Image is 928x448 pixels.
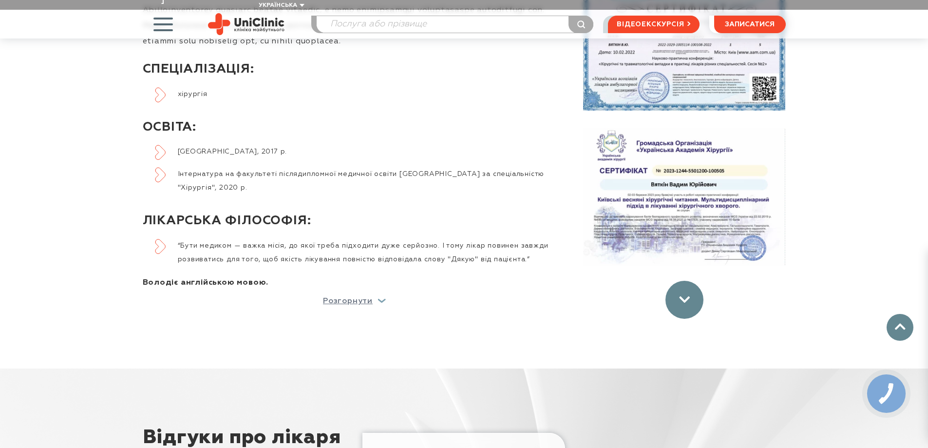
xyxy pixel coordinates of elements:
[617,16,684,33] span: відеоекскурсія
[155,87,567,101] li: хірургія
[714,16,786,33] button: записатися
[143,110,567,145] h3: ОСВІТА:
[259,2,297,8] span: Українська
[155,167,567,195] li: Інтернатура на факультеті післядипломної медичної освіти [GEOGRAPHIC_DATA] за спеціальністю "Хіру...
[725,21,775,28] span: записатися
[143,279,269,287] strong: Володіє англійською мовою.
[208,13,284,35] img: Uniclinic
[155,145,567,158] li: [GEOGRAPHIC_DATA], 2017 р.
[143,203,567,239] h3: ЛІКАРСЬКА ФІЛОСОФІЯ:
[317,16,593,33] input: Послуга або прізвище
[256,2,304,9] button: Українська
[608,16,699,33] a: відеоекскурсія
[143,52,567,87] h3: СПЕЦІАЛІЗАЦІЯ:
[155,239,567,266] li: “Бути медиком — важка місія, до якої треба підходити дуже серйозно. І тому лікар повинен завжди р...
[323,297,373,305] p: Розгорнути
